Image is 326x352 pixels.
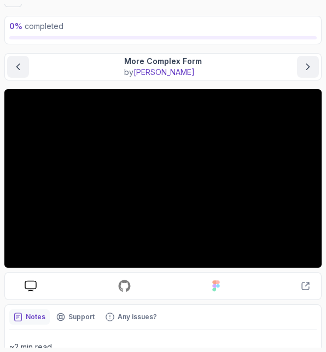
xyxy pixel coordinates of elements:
button: previous content [7,56,29,78]
button: next content [297,56,319,78]
iframe: 4 - More Complex Form [4,89,322,268]
button: notes button [9,309,50,325]
p: Notes [26,313,45,321]
p: Any issues? [118,313,157,321]
span: [PERSON_NAME] [133,67,195,77]
p: by [124,67,202,78]
a: course slides [16,280,45,292]
button: Support button [52,309,99,325]
button: Feedback button [101,309,161,325]
p: More Complex Form [124,56,202,67]
p: Support [68,313,95,321]
span: completed [9,21,63,31]
span: 0 % [9,21,22,31]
